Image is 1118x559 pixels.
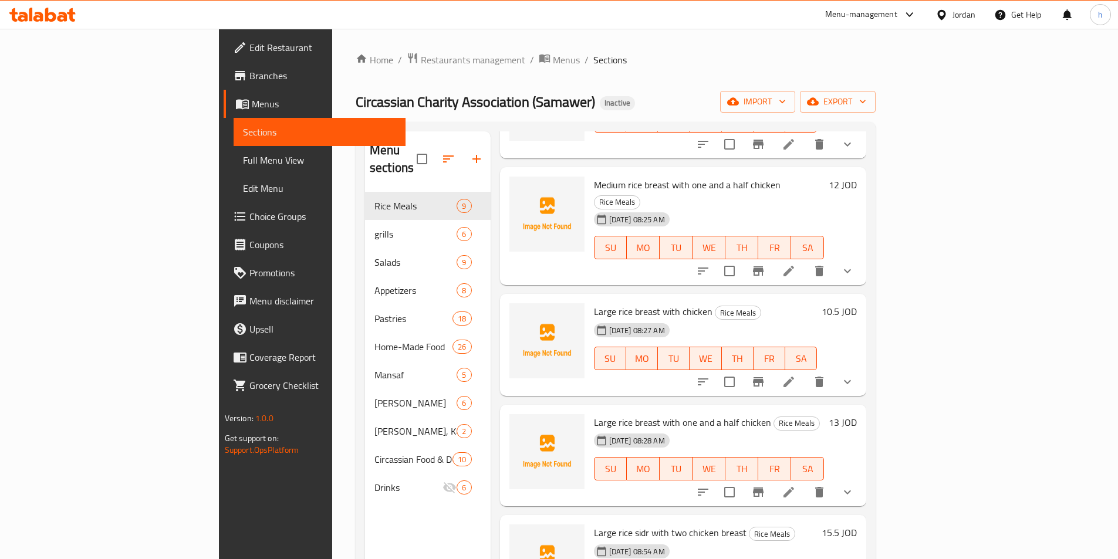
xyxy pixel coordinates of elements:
div: [PERSON_NAME], Kabseh, [PERSON_NAME], Freekeh2 [365,417,491,445]
svg: Show Choices [840,264,854,278]
span: Pastries [374,311,452,326]
button: show more [833,257,862,285]
svg: Show Choices [840,375,854,389]
span: [DATE] 08:25 AM [604,214,670,225]
button: SU [594,347,626,370]
div: grills6 [365,220,491,248]
a: Edit Restaurant [224,33,406,62]
button: SU [594,457,627,480]
span: export [809,94,866,109]
div: [PERSON_NAME]6 [365,389,491,417]
span: [DATE] 08:28 AM [604,435,670,446]
button: show more [833,368,862,396]
h6: 13 JOD [829,414,857,431]
span: Restaurants management [421,53,525,67]
div: Rice Meals9 [365,192,491,220]
svg: Inactive section [443,480,457,494]
span: [PERSON_NAME], Kabseh, [PERSON_NAME], Freekeh [374,424,457,438]
span: h [1098,8,1103,21]
span: 26 [453,341,471,353]
svg: Show Choices [840,137,854,151]
span: Upsell [249,322,396,336]
div: items [452,311,471,326]
button: sort-choices [689,368,717,396]
span: 2 [457,426,471,437]
div: Menu-management [825,8,897,22]
div: items [452,452,471,466]
span: Rice Meals [374,199,457,213]
span: Select all sections [410,147,434,171]
button: TU [660,236,693,259]
div: Appetizers8 [365,276,491,304]
span: [DATE] 08:54 AM [604,546,670,557]
button: SA [785,347,817,370]
a: Menus [539,52,580,67]
span: Medium rice breast with one and a half chicken [594,176,781,194]
a: Edit menu item [782,485,796,499]
span: Circassian Food & Desserts [374,452,452,466]
span: FR [763,460,786,477]
span: Full Menu View [243,153,396,167]
span: Large rice sidr with two chicken breast [594,524,747,541]
a: Menu disclaimer [224,287,406,315]
a: Full Menu View [234,146,406,174]
div: Home-Made Food [374,340,452,354]
span: Large rice breast with one and a half chicken [594,414,771,431]
span: Edit Menu [243,181,396,195]
a: Coverage Report [224,343,406,371]
span: TU [664,460,688,477]
nav: Menu sections [365,187,491,506]
a: Restaurants management [407,52,525,67]
button: TU [658,347,690,370]
span: Salads [374,255,457,269]
button: SA [791,236,824,259]
span: Menus [252,97,396,111]
div: Rice Meals [594,195,640,209]
span: import [729,94,786,109]
a: Grocery Checklist [224,371,406,399]
span: Branches [249,69,396,83]
span: Grocery Checklist [249,378,396,392]
span: 6 [457,482,471,493]
span: Select to update [717,132,742,157]
button: Branch-specific-item [744,130,772,158]
span: grills [374,227,457,241]
div: items [457,368,471,382]
span: Sections [593,53,627,67]
button: sort-choices [689,478,717,506]
span: 10 [453,454,471,465]
span: SU [599,350,622,367]
a: Edit menu item [782,375,796,389]
div: Ozzy, Kabseh, Bukhari, Freekeh [374,424,457,438]
span: Rice Meals [715,306,761,320]
span: Drinks [374,480,443,494]
span: Edit Restaurant [249,40,396,55]
span: MO [631,350,653,367]
button: delete [805,257,833,285]
span: WE [694,350,717,367]
a: Support.OpsPlatform [225,442,299,458]
div: Khirfan Mahshiyeh [374,396,457,410]
span: WE [697,239,721,256]
span: 8 [457,285,471,296]
span: Select to update [717,259,742,283]
span: SA [790,350,812,367]
div: Home-Made Food26 [365,333,491,361]
button: TU [660,457,693,480]
button: TH [725,457,758,480]
button: show more [833,478,862,506]
button: sort-choices [689,257,717,285]
span: Coupons [249,238,396,252]
h6: 12 JOD [829,177,857,193]
span: Select to update [717,480,742,504]
div: items [457,424,471,438]
span: Choice Groups [249,209,396,223]
span: TU [663,350,685,367]
a: Menus [224,90,406,118]
a: Edit menu item [782,264,796,278]
span: [DATE] 08:27 AM [604,325,670,336]
div: Circassian Food & Desserts10 [365,445,491,473]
